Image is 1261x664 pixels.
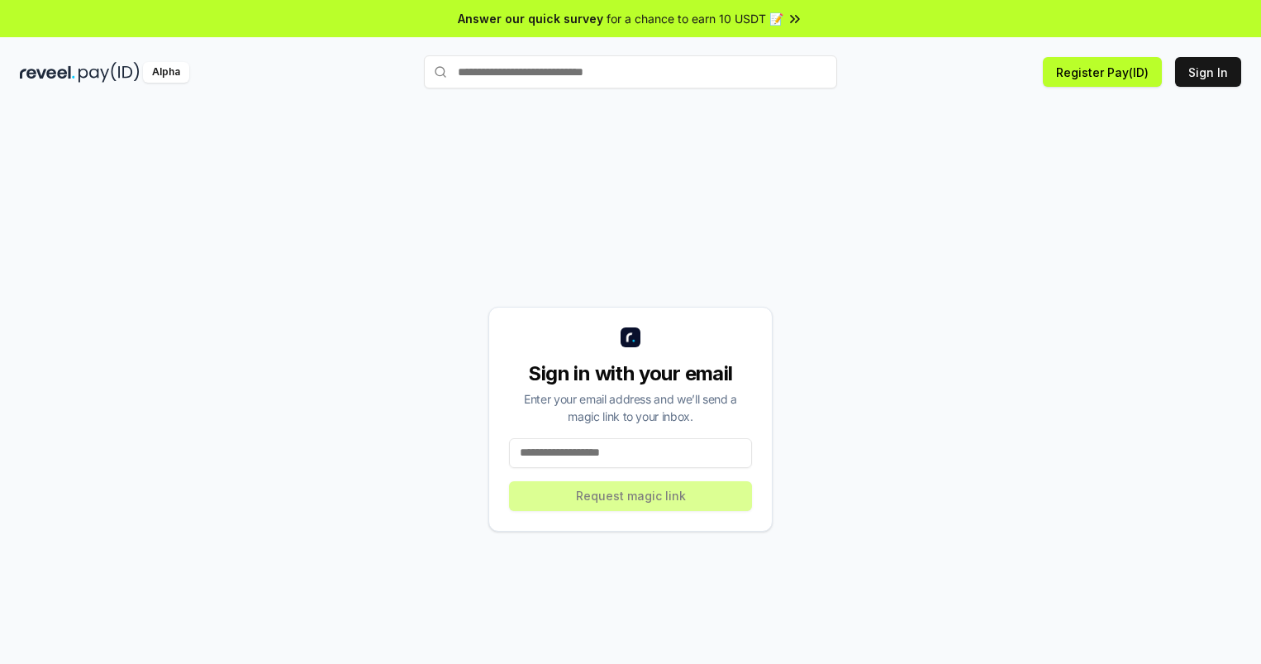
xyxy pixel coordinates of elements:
button: Sign In [1175,57,1241,87]
div: Sign in with your email [509,361,752,387]
button: Register Pay(ID) [1043,57,1162,87]
img: logo_small [621,327,640,347]
div: Alpha [143,62,189,83]
img: pay_id [79,62,140,83]
span: Answer our quick survey [458,10,603,27]
span: for a chance to earn 10 USDT 📝 [607,10,783,27]
img: reveel_dark [20,62,75,83]
div: Enter your email address and we’ll send a magic link to your inbox. [509,390,752,425]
